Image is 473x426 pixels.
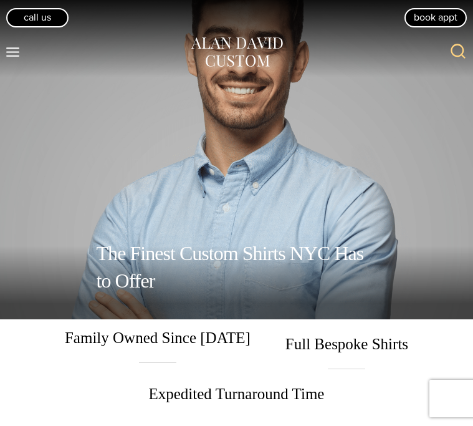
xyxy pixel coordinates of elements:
img: Alan David Custom [190,35,284,70]
a: Call Us [6,8,69,27]
button: View Search Form [443,37,473,67]
a: book appt [404,8,467,27]
span: Family Owned Since [DATE] [52,326,263,363]
span: Full Bespoke Shirts [273,319,421,369]
span: Expedited Turnaround Time [136,369,337,407]
h1: The Finest Custom Shirts NYC Has to Offer [97,227,377,307]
